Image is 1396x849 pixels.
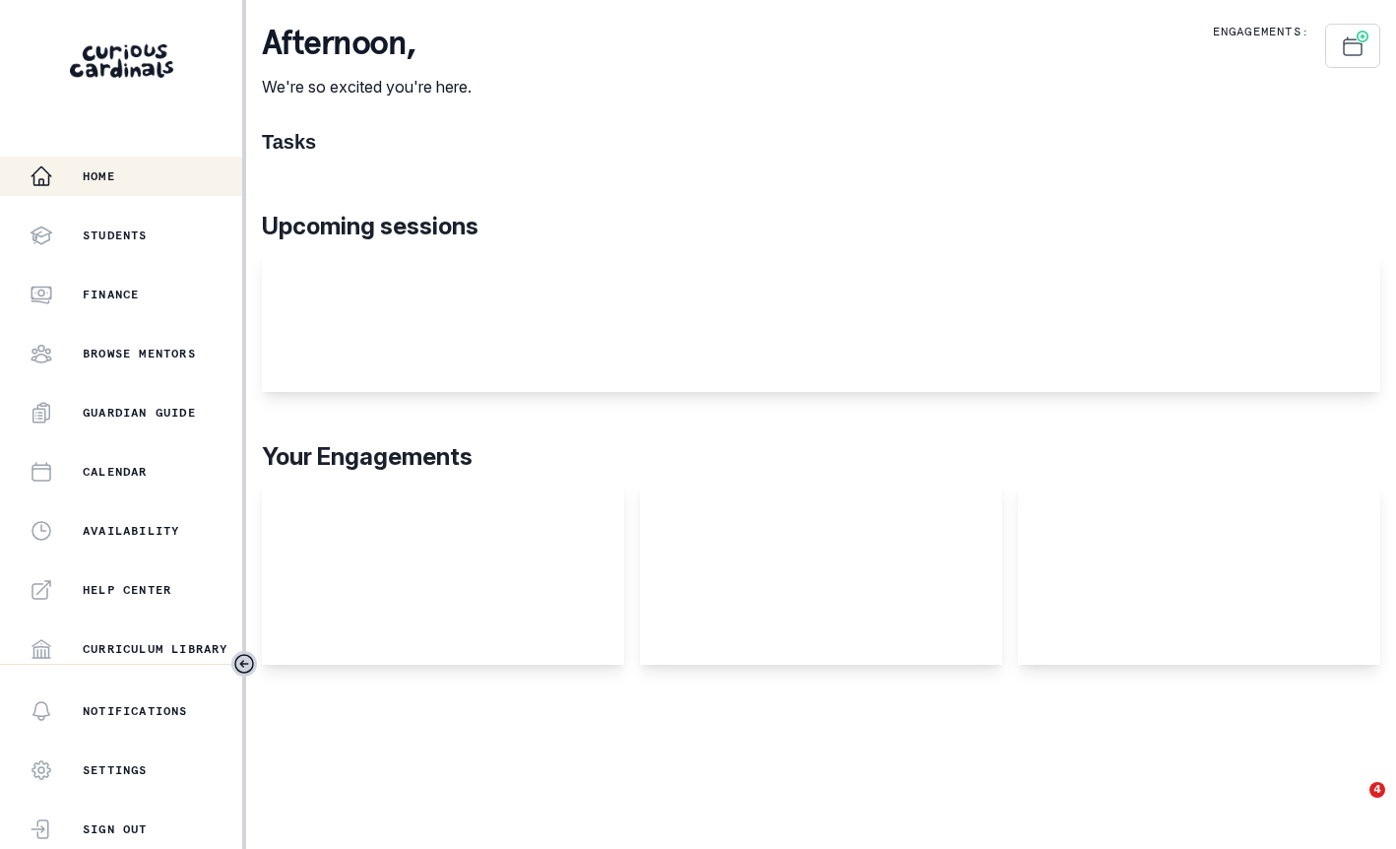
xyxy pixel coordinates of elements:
p: Availability [83,523,179,539]
p: Settings [83,762,148,778]
p: afternoon , [262,24,472,63]
p: Help Center [83,582,171,598]
span: 4 [1369,782,1385,798]
p: Browse Mentors [83,346,196,361]
p: Engagements: [1213,24,1309,39]
p: Students [83,228,148,243]
p: Guardian Guide [83,405,196,421]
img: Curious Cardinals Logo [70,44,173,78]
p: Curriculum Library [83,641,228,657]
p: Your Engagements [262,439,1380,475]
iframe: Intercom live chat [1329,782,1376,829]
p: Calendar [83,464,148,480]
button: Toggle sidebar [231,651,257,677]
button: Schedule Sessions [1325,24,1380,68]
p: Home [83,168,115,184]
h1: Tasks [262,130,1380,154]
p: Finance [83,287,139,302]
p: Upcoming sessions [262,209,1380,244]
p: We're so excited you're here. [262,75,472,98]
p: Notifications [83,703,188,719]
p: Sign Out [83,821,148,837]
